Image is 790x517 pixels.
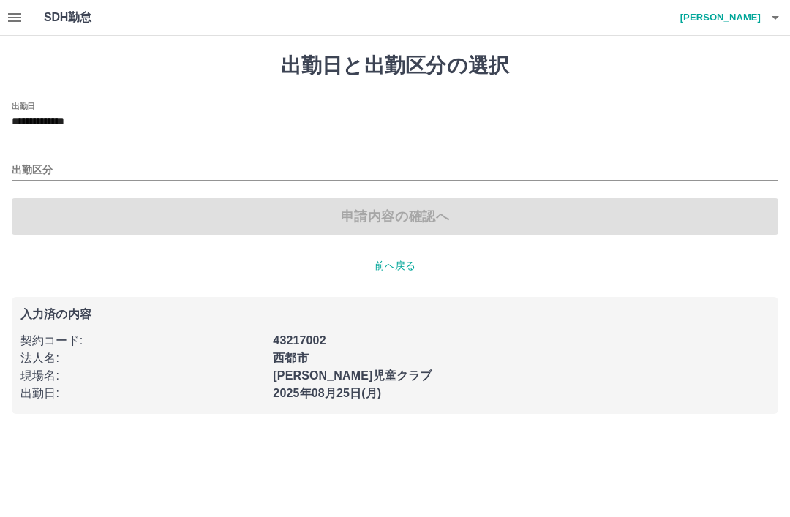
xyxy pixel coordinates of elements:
[12,53,778,78] h1: 出勤日と出勤区分の選択
[273,352,308,364] b: 西都市
[273,369,432,382] b: [PERSON_NAME]児童クラブ
[12,100,35,111] label: 出勤日
[12,258,778,273] p: 前へ戻る
[20,385,264,402] p: 出勤日 :
[20,367,264,385] p: 現場名 :
[20,309,770,320] p: 入力済の内容
[20,350,264,367] p: 法人名 :
[20,332,264,350] p: 契約コード :
[273,387,381,399] b: 2025年08月25日(月)
[273,334,326,347] b: 43217002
